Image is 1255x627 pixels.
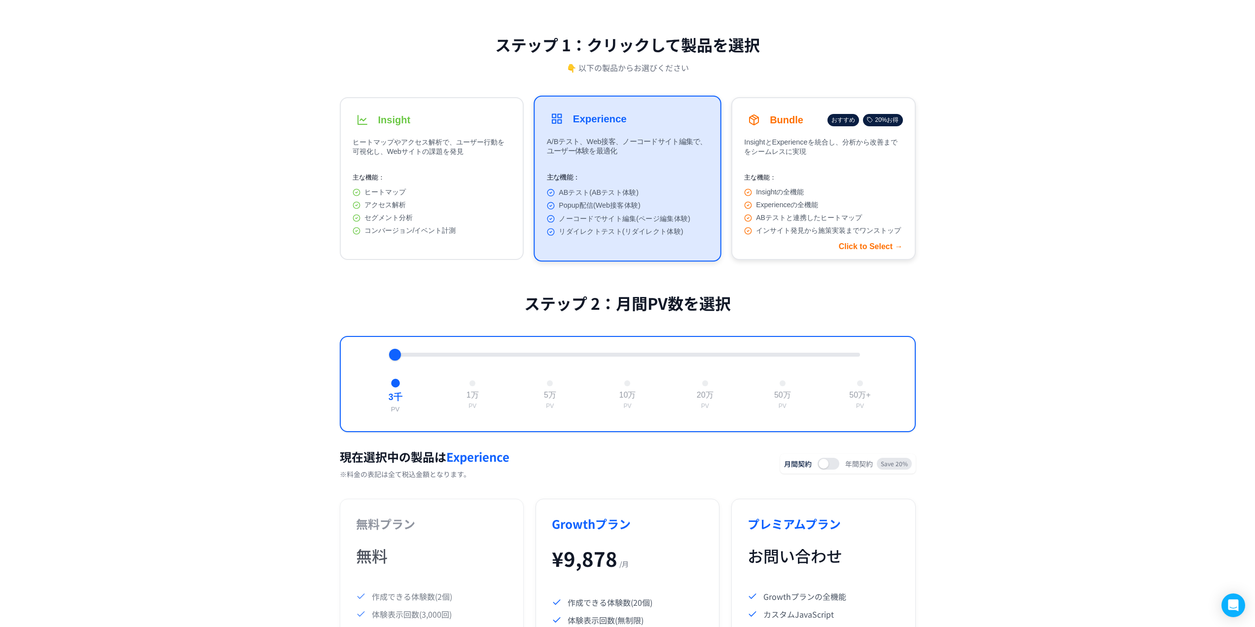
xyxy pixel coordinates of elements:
[364,201,406,210] span: アクセス解析
[340,448,764,465] h2: 現在選択中の製品は
[524,292,731,314] h2: ステップ 2：月間PV数を選択
[364,188,406,197] span: ヒートマップ
[744,138,902,161] p: InsightとExperienceを統合し、分析から改善までをシームレスに実現
[544,390,556,401] div: 5万
[468,403,476,409] div: PV
[697,390,714,401] div: 20万
[552,596,703,608] li: 作成できる体験数(20個)
[391,406,399,413] div: PV
[756,201,818,210] span: Experienceの全機能
[744,173,902,182] p: 主な機能：
[845,459,873,469] span: 年間契約
[384,374,406,417] button: 3千PV
[756,188,804,197] span: Insightの全機能
[623,403,631,409] div: PV
[839,242,903,251] div: Click to Select →
[863,114,902,126] div: 20%お得
[495,33,760,56] h2: ステップ 1：クリックして製品を選択
[567,57,689,69] p: 👇 以下の製品からお選びください
[701,403,709,409] div: PV
[770,376,795,413] button: 50万PV
[446,448,509,465] span: Experience
[1221,593,1245,617] div: Open Intercom Messenger
[615,376,640,413] button: 10万PV
[877,458,912,470] span: Save 20%
[856,403,864,409] div: PV
[731,97,915,260] button: Bundleおすすめ20%お得InsightとExperienceを統合し、分析から改善までをシームレスに実現主な機能：Insightの全機能Experienceの全機能ABテストと連携したヒー...
[559,188,639,197] span: ABテスト(ABテスト体験)
[552,614,703,626] li: 体験表示回数(無制限)
[547,173,709,182] p: 主な機能：
[845,376,874,413] button: 50万+PV
[827,114,859,126] div: おすすめ
[340,469,764,479] p: ※料金の表記は全て税込金額となります。
[748,544,842,567] span: お問い合わせ
[748,590,899,602] li: Growthプランの全機能
[534,96,721,262] button: ExperienceA/Bテスト、Web接客、ノーコードサイト編集で、ユーザー体験を最適化主な機能：ABテスト(ABテスト体験)Popup配信(Web接客体験)ノーコードでサイト編集(ページ編集...
[693,376,717,413] button: 20万PV
[356,544,388,567] span: 無料
[774,390,791,401] div: 50万
[340,97,524,260] button: Insightヒートマップやアクセス解析で、ユーザー行動を可視化し、Webサイトの課題を発見主な機能：ヒートマップアクセス解析セグメント分析コンバージョン/イベント計測
[364,214,413,222] span: セグメント分析
[353,138,511,161] p: ヒートマップやアクセス解析で、ユーザー行動を可視化し、Webサイトの課題を発見
[364,226,456,235] span: コンバージョン/イベント計測
[388,392,401,403] div: 3千
[619,559,629,569] span: / 月
[540,376,560,413] button: 5万PV
[547,137,709,161] p: A/Bテスト、Web接客、ノーコードサイト編集で、ユーザー体験を最適化
[463,376,483,413] button: 1万PV
[573,113,627,124] h3: Experience
[552,544,617,573] span: ¥ 9,878
[559,201,641,210] span: Popup配信(Web接客体験)
[748,608,899,620] li: カスタムJavaScript
[356,608,507,620] li: 体験表示回数(3,000回)
[619,390,636,401] div: 10万
[559,214,690,223] span: ノーコードでサイト編集(ページ編集体験)
[546,403,554,409] div: PV
[770,114,803,126] h3: Bundle
[784,459,812,469] span: 月間契約
[356,515,507,532] h3: 無料プラン
[466,390,479,401] div: 1万
[378,114,411,126] h3: Insight
[353,173,511,182] p: 主な機能：
[748,515,899,532] h3: プレミアムプラン
[756,226,901,235] span: インサイト発見から施策実装までワンストップ
[552,515,703,532] h3: Growthプラン
[756,214,862,222] span: ABテストと連携したヒートマップ
[559,227,683,236] span: リダイレクトテスト(リダイレクト体験)
[779,403,787,409] div: PV
[849,390,870,401] div: 50万+
[356,590,507,602] li: 作成できる体験数(2個)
